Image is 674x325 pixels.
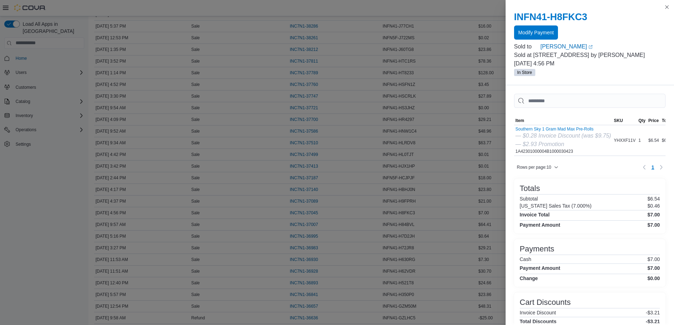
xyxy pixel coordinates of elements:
[647,256,660,262] p: $7.00
[540,42,666,51] a: [PERSON_NAME]External link
[520,203,592,209] h6: [US_STATE] Sales Tax (7.000%)
[514,42,539,51] div: Sold to
[651,164,654,171] span: 1
[647,196,660,202] p: $6.54
[663,3,671,11] button: Close this dialog
[661,116,674,125] button: Total
[662,118,672,123] span: Total
[514,163,561,172] button: Rows per page:10
[649,162,657,173] ul: Pagination for table: MemoryTable from EuiInMemoryTable
[637,136,647,145] div: 1
[515,127,611,154] div: 1A42301000004B1000030423
[520,245,554,253] h3: Payments
[514,94,666,108] input: This is a search bar. As you type, the results lower in the page will automatically filter.
[520,319,557,324] h4: Total Discounts
[614,118,623,123] span: SKU
[647,136,660,145] div: $6.54
[647,203,660,209] p: $0.46
[640,162,666,173] nav: Pagination for table: MemoryTable from EuiInMemoryTable
[588,45,593,49] svg: External link
[520,256,531,262] h6: Cash
[520,275,538,281] h4: Change
[647,212,660,217] h4: $7.00
[647,275,660,281] h4: $0.00
[515,127,611,132] button: Southern Sky 1 Gram Mad Max Pre-Rolls
[520,265,560,271] h4: Payment Amount
[646,319,660,324] h4: -$3.21
[648,118,658,123] span: Price
[514,59,666,68] p: [DATE] 4:56 PM
[520,298,571,307] h3: Cart Discounts
[647,222,660,228] h4: $7.00
[514,25,558,40] button: Modify Payment
[647,116,660,125] button: Price
[520,212,550,217] h4: Invoice Total
[520,222,560,228] h4: Payment Amount
[514,11,666,23] h2: INFN41-H8FKC3
[647,265,660,271] h4: $7.00
[637,116,647,125] button: Qty
[520,196,538,202] h6: Subtotal
[517,164,551,170] span: Rows per page : 10
[612,116,637,125] button: SKU
[514,116,612,125] button: Item
[518,29,554,36] span: Modify Payment
[520,310,556,315] h6: Invoice Discount
[515,118,524,123] span: Item
[514,69,535,76] span: In Store
[649,162,657,173] button: Page 1 of 1
[515,132,611,140] div: — $0.28 Invoice Discount (was $9.75)
[661,136,674,145] div: $6.54
[638,118,645,123] span: Qty
[515,140,611,149] div: — $2.93 Promotion
[640,163,649,172] button: Previous page
[646,310,660,315] p: -$3.21
[517,69,532,76] span: In Store
[520,184,540,193] h3: Totals
[614,138,635,143] span: YHXXF11V
[657,163,666,172] button: Next page
[514,51,666,59] p: Sold at [STREET_ADDRESS] by [PERSON_NAME]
